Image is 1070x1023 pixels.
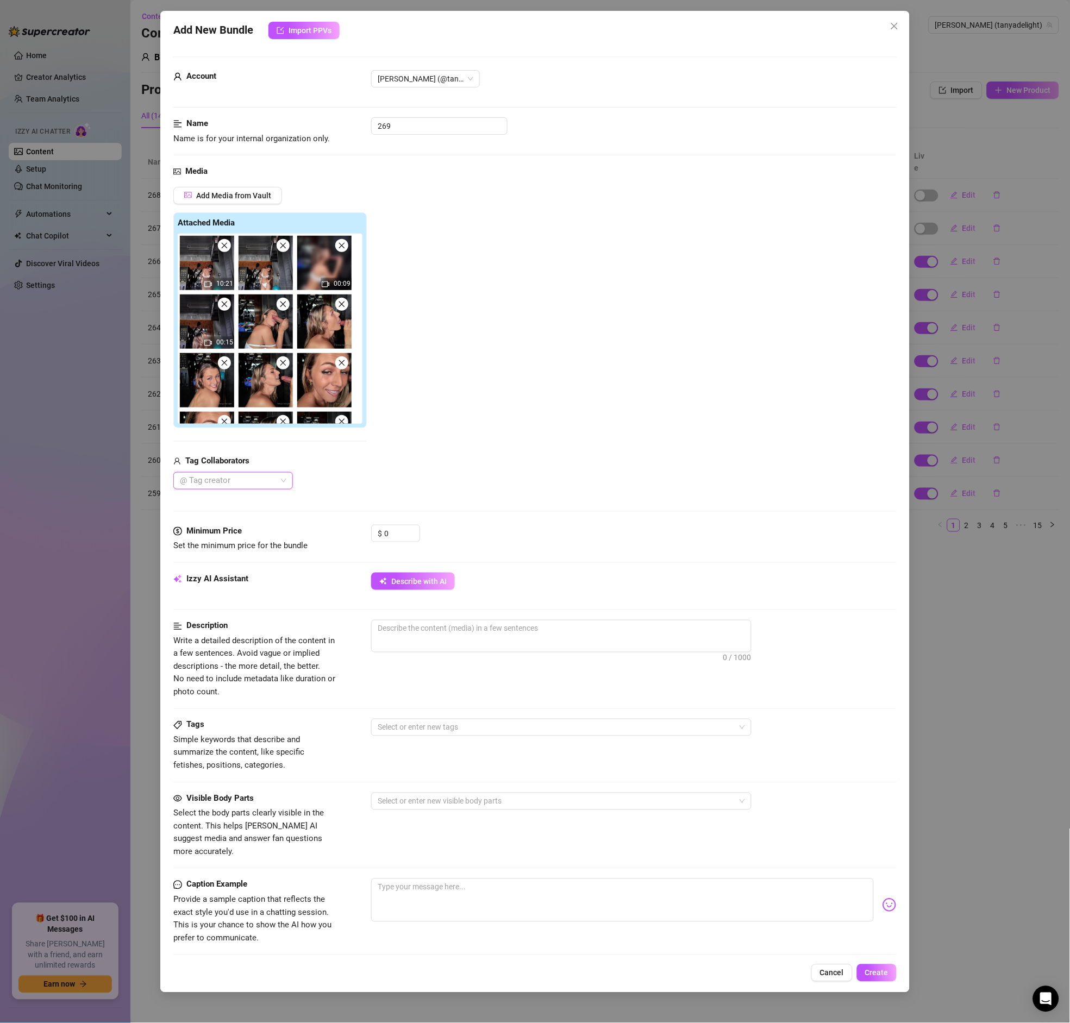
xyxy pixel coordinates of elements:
[297,412,352,466] img: media
[371,573,455,590] button: Describe with AI
[221,418,228,425] span: close
[857,964,897,982] button: Create
[186,794,254,804] strong: Visible Body Parts
[322,280,329,288] span: video-camera
[221,300,228,308] span: close
[216,338,233,346] span: 00:15
[186,118,208,128] strong: Name
[173,636,335,697] span: Write a detailed description of the content in a few sentences. Avoid vague or implied descriptio...
[883,898,897,912] img: svg%3e
[196,191,271,200] span: Add Media from Vault
[391,577,447,586] span: Describe with AI
[173,187,282,204] button: Add Media from Vault
[178,218,235,228] strong: Attached Media
[1033,986,1059,1012] div: Open Intercom Messenger
[173,735,304,770] span: Simple keywords that describe and summarize the content, like specific fetishes, positions, categ...
[239,353,293,407] img: media
[338,242,346,249] span: close
[186,526,242,536] strong: Minimum Price
[338,359,346,367] span: close
[297,236,352,290] img: media
[890,22,899,30] span: close
[186,880,247,889] strong: Caption Example
[173,22,253,39] span: Add New Bundle
[865,969,888,977] span: Create
[378,71,473,87] span: Tanya (@tanyadelight)
[186,621,228,631] strong: Description
[886,22,903,30] span: Close
[173,117,182,130] span: align-left
[180,412,234,466] img: media
[180,236,234,290] img: media
[371,117,508,135] input: Enter a name
[279,300,287,308] span: close
[173,165,181,178] span: picture
[239,236,293,290] img: media
[173,721,182,730] span: tag
[886,17,903,35] button: Close
[173,794,182,803] span: eye
[268,22,340,39] button: Import PPVs
[184,191,192,199] span: picture
[216,280,233,287] span: 10:21
[338,300,346,308] span: close
[239,294,293,349] img: media
[204,280,212,288] span: video-camera
[279,359,287,367] span: close
[204,339,212,347] span: video-camera
[277,27,284,34] span: import
[173,134,330,143] span: Name is for your internal organization only.
[820,969,844,977] span: Cancel
[173,525,182,538] span: dollar
[173,620,182,633] span: align-left
[180,353,234,407] img: media
[186,71,216,81] strong: Account
[173,878,182,892] span: message
[221,242,228,249] span: close
[173,70,182,83] span: user
[297,236,352,290] div: 00:09
[186,720,204,730] strong: Tags
[185,166,208,176] strong: Media
[811,964,853,982] button: Cancel
[173,455,181,468] span: user
[239,412,293,466] img: media
[173,808,324,857] span: Select the body parts clearly visible in the content. This helps [PERSON_NAME] AI suggest media a...
[297,353,352,407] img: media
[180,294,234,349] img: media
[279,418,287,425] span: close
[297,294,352,349] img: media
[173,895,331,943] span: Provide a sample caption that reflects the exact style you'd use in a chatting session. This is y...
[180,294,234,349] div: 00:15
[221,359,228,367] span: close
[173,541,308,550] span: Set the minimum price for the bundle
[186,574,248,583] strong: Izzy AI Assistant
[338,418,346,425] span: close
[279,242,287,249] span: close
[180,236,234,290] div: 10:21
[185,456,249,466] strong: Tag Collaborators
[334,280,351,287] span: 00:09
[289,26,331,35] span: Import PPVs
